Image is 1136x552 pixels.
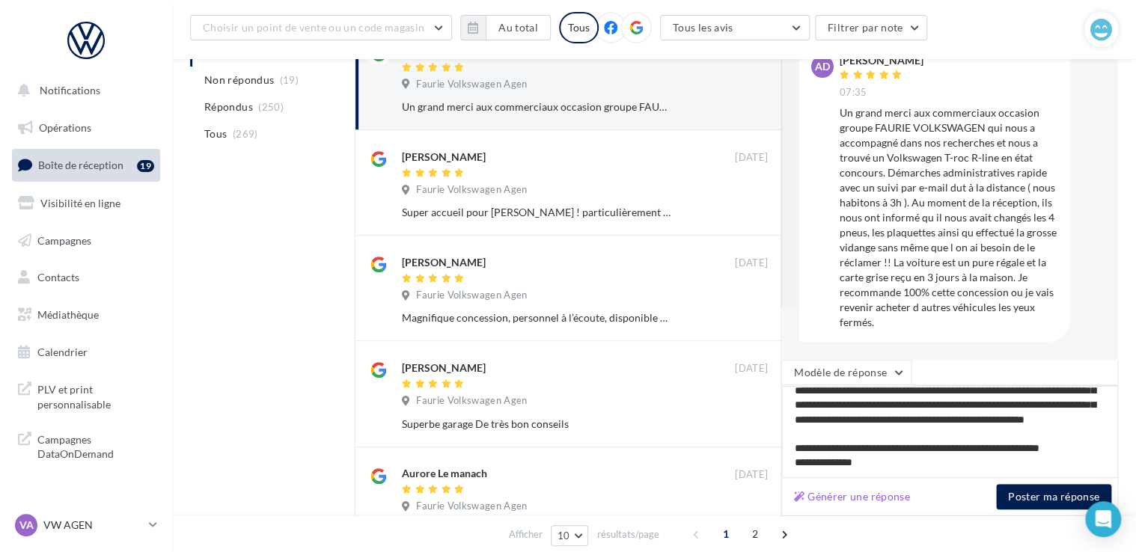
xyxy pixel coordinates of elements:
span: Non répondus [204,73,274,88]
div: 19 [137,160,154,172]
span: Opérations [39,121,91,134]
span: Notifications [40,84,100,96]
a: Campagnes DataOnDemand [9,423,163,467]
div: [PERSON_NAME] [840,55,923,66]
a: PLV et print personnalisable [9,373,163,417]
button: Choisir un point de vente ou un code magasin [190,15,452,40]
span: Campagnes DataOnDemand [37,429,154,461]
button: Au total [460,15,551,40]
span: Médiathèque [37,308,99,321]
p: VW AGEN [43,518,143,533]
div: Tous [559,12,599,43]
div: Open Intercom Messenger [1085,501,1121,537]
span: résultats/page [596,527,659,542]
div: [PERSON_NAME] [402,150,486,165]
span: PLV et print personnalisable [37,379,154,411]
span: Faurie Volkswagen Agen [416,78,527,91]
div: Aurore Le manach [402,466,487,481]
span: 10 [558,530,570,542]
a: VA VW AGEN [12,511,160,539]
span: Campagnes [37,233,91,246]
div: Superbe garage De très bon conseils [402,417,671,432]
button: Au total [486,15,551,40]
a: Boîte de réception19 [9,149,163,181]
a: Contacts [9,262,163,293]
div: Super accueil pour [PERSON_NAME] ! particulièrement pour la concession dernière génération au top [402,205,671,220]
span: Faurie Volkswagen Agen [416,500,527,513]
div: Un grand merci aux commerciaux occasion groupe FAURIE VOLKSWAGEN qui nous a accompagné dans nos r... [402,99,671,114]
div: [PERSON_NAME] [402,255,486,270]
span: 1 [714,522,738,546]
div: Magnifique concession, personnel à l’écoute, disponible et de très bons conseils. Allez-y les yeu... [402,310,671,325]
span: [DATE] [735,362,768,375]
span: Contacts [37,271,79,283]
span: 07:35 [840,86,867,99]
button: Notifications [9,75,157,106]
button: Tous les avis [660,15,810,40]
span: [DATE] [735,257,768,270]
button: Filtrer par note [815,15,928,40]
span: Faurie Volkswagen Agen [416,183,527,197]
span: Boîte de réception [38,159,123,171]
span: (269) [233,128,258,140]
a: Médiathèque [9,299,163,331]
span: Faurie Volkswagen Agen [416,289,527,302]
span: Tous les avis [673,21,733,34]
span: Tous [204,126,227,141]
div: Un grand merci aux commerciaux occasion groupe FAURIE VOLKSWAGEN qui nous a accompagné dans nos r... [840,105,1058,330]
button: 10 [551,525,589,546]
span: Répondus [204,99,253,114]
span: 2 [743,522,767,546]
span: Afficher [509,527,543,542]
a: Visibilité en ligne [9,188,163,219]
button: Générer une réponse [788,488,916,506]
span: Calendrier [37,346,88,358]
span: [DATE] [735,151,768,165]
a: Campagnes [9,225,163,257]
span: (19) [280,74,299,86]
span: Visibilité en ligne [40,197,120,209]
a: Calendrier [9,337,163,368]
span: (250) [258,101,284,113]
span: Faurie Volkswagen Agen [416,394,527,408]
button: Poster ma réponse [996,484,1111,509]
button: Modèle de réponse [781,360,911,385]
div: [PERSON_NAME] [402,361,486,375]
span: VA [19,518,34,533]
span: Choisir un point de vente ou un code magasin [203,21,424,34]
span: [DATE] [735,468,768,482]
span: AD [815,59,830,74]
a: Opérations [9,112,163,144]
